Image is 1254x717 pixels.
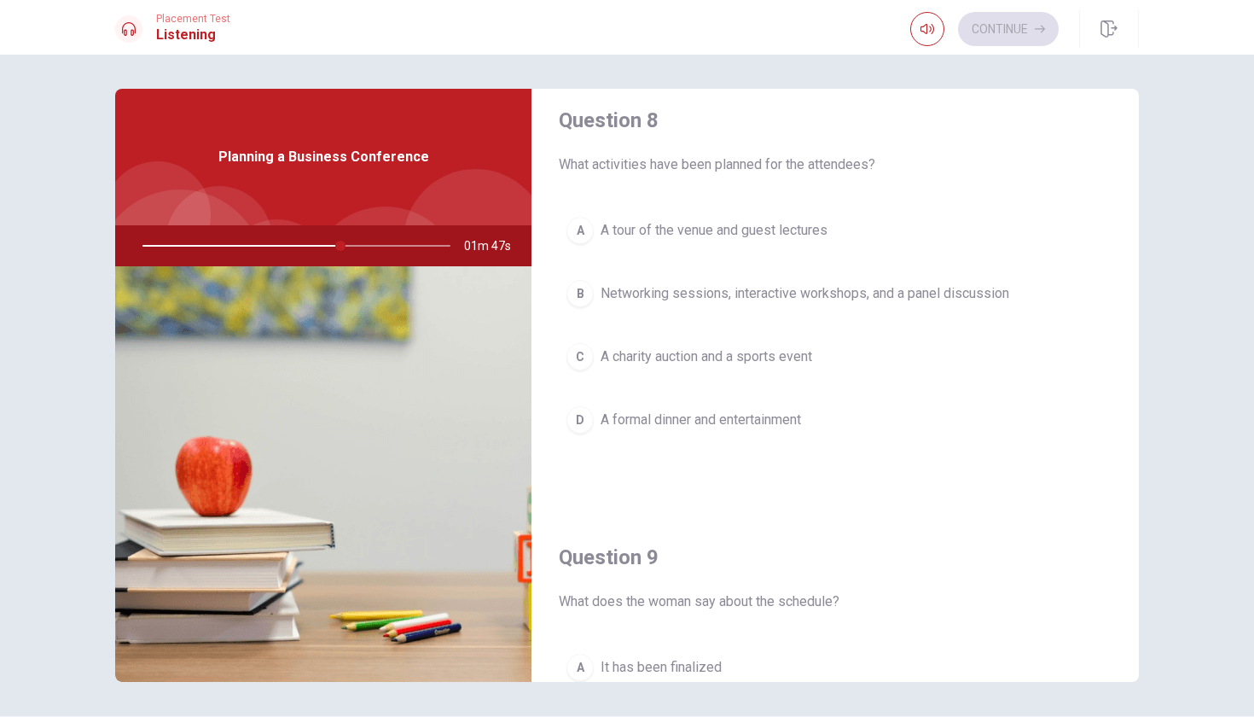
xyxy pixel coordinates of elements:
[601,347,812,367] span: A charity auction and a sports event
[559,335,1112,378] button: CA charity auction and a sports event
[559,154,1112,175] span: What activities have been planned for the attendees?
[559,646,1112,689] button: AIt has been finalized
[559,272,1112,315] button: BNetworking sessions, interactive workshops, and a panel discussion
[559,209,1112,252] button: AA tour of the venue and guest lectures
[601,657,722,678] span: It has been finalized
[218,147,429,167] span: Planning a Business Conference
[601,220,827,241] span: A tour of the venue and guest lectures
[559,592,1112,612] span: What does the woman say about the schedule?
[566,217,594,244] div: A
[156,25,230,45] h1: Listening
[601,410,801,430] span: A formal dinner and entertainment
[566,406,594,434] div: D
[559,399,1112,441] button: DA formal dinner and entertainment
[115,266,531,682] img: Planning a Business Conference
[566,280,594,307] div: B
[601,283,1009,304] span: Networking sessions, interactive workshops, and a panel discussion
[559,107,1112,134] h4: Question 8
[156,13,230,25] span: Placement Test
[464,225,525,266] span: 01m 47s
[559,544,1112,571] h4: Question 9
[566,343,594,370] div: C
[566,654,594,681] div: A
